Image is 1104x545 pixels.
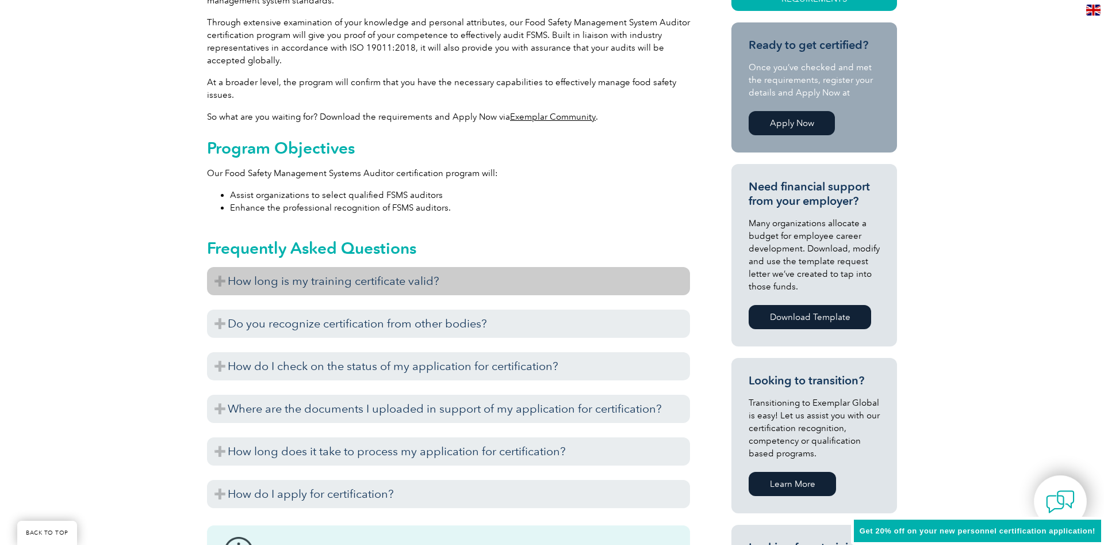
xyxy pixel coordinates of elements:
p: Transitioning to Exemplar Global is easy! Let us assist you with our certification recognition, c... [749,397,880,460]
p: Our Food Safety Management Systems Auditor certification program will: [207,167,690,180]
a: Learn More [749,472,836,496]
img: contact-chat.png [1046,487,1075,516]
p: At a broader level, the program will confirm that you have the necessary capabilities to effectiv... [207,76,690,101]
h3: Need financial support from your employer? [749,180,880,208]
h3: How long is my training certificate valid? [207,267,690,295]
h3: Where are the documents I uploaded in support of my application for certification? [207,395,690,423]
a: Exemplar Community [510,112,596,122]
h3: Looking to transition? [749,374,880,388]
span: Get 20% off on your new personnel certification application! [860,527,1095,535]
h3: How do I apply for certification? [207,480,690,508]
a: BACK TO TOP [17,521,77,545]
p: Once you’ve checked and met the requirements, register your details and Apply Now at [749,61,880,99]
p: Through extensive examination of your knowledge and personal attributes, our Food Safety Manageme... [207,16,690,67]
h2: Program Objectives [207,139,690,157]
a: Download Template [749,305,871,329]
li: Assist organizations to select qualified FSMS auditors [230,189,690,201]
h3: Ready to get certified? [749,38,880,52]
h3: How long does it take to process my application for certification? [207,437,690,466]
a: Apply Now [749,111,835,135]
h3: How do I check on the status of my application for certification? [207,352,690,380]
p: So what are you waiting for? Download the requirements and Apply Now via . [207,110,690,123]
p: Many organizations allocate a budget for employee career development. Download, modify and use th... [749,217,880,293]
img: en [1086,5,1101,16]
li: Enhance the professional recognition of FSMS auditors. [230,201,690,214]
h3: Do you recognize certification from other bodies? [207,310,690,338]
h2: Frequently Asked Questions [207,239,690,257]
